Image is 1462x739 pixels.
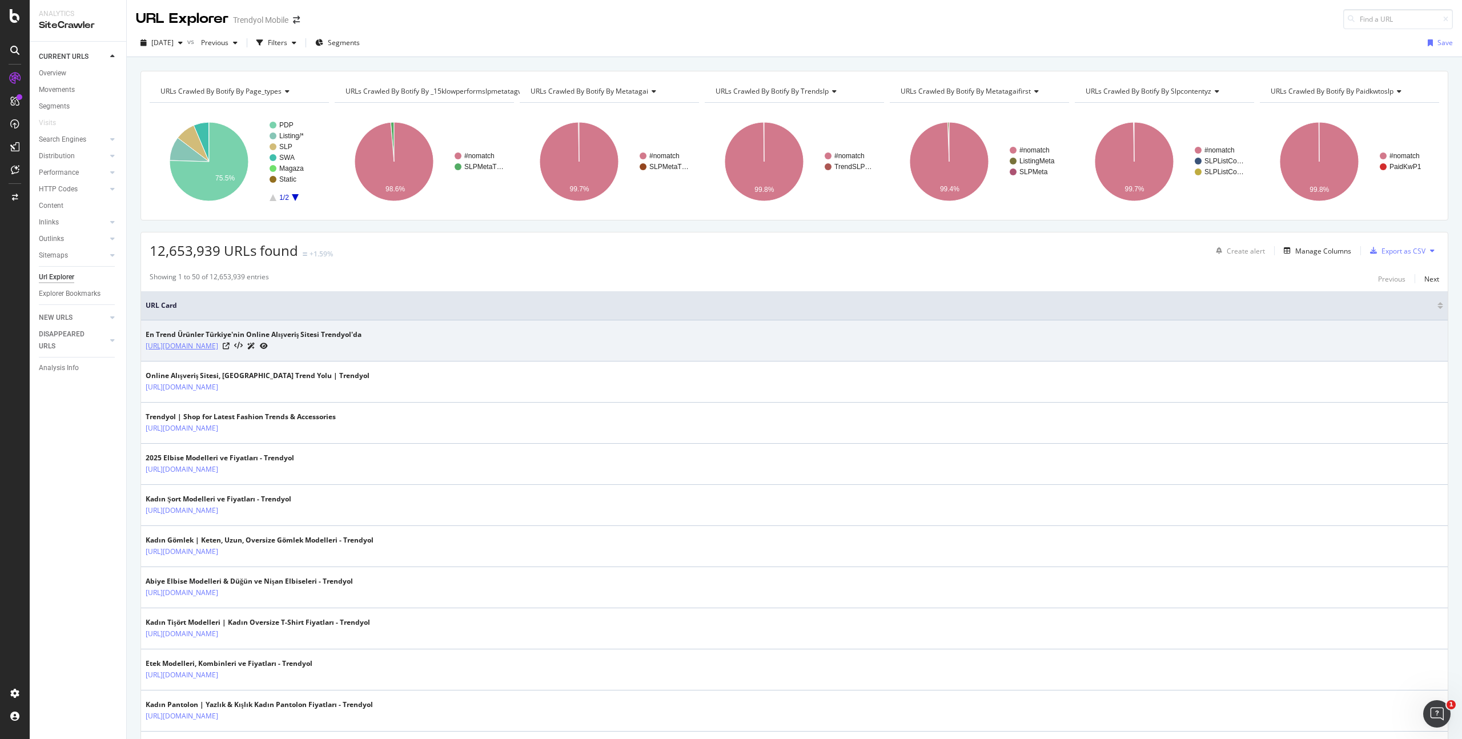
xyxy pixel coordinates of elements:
text: PaidKwP1 [1389,163,1421,171]
span: URLs Crawled By Botify By trendslp [716,86,829,96]
div: Etek Modelleri, Kombinleri ve Fiyatları - Trendyol [146,658,312,669]
span: 12,653,939 URLs found [150,241,298,260]
text: SLPMetaT… [464,163,504,171]
a: [URL][DOMAIN_NAME] [146,505,218,516]
text: SLPMetaT… [649,163,689,171]
a: Performance [39,167,107,179]
div: Segments [39,101,70,113]
div: 2025 Elbise Modelleri ve Fiyatları - Trendyol [146,453,294,463]
text: SWA [279,154,295,162]
svg: A chart. [1075,112,1254,211]
a: [URL][DOMAIN_NAME] [146,710,218,722]
button: Manage Columns [1279,244,1351,258]
span: URLs Crawled By Botify By paidkwtoslp [1271,86,1393,96]
a: Visits [39,117,67,129]
button: Export as CSV [1365,242,1425,260]
h4: URLs Crawled By Botify By trendslp [713,82,874,101]
text: #nomatch [1204,146,1235,154]
h4: URLs Crawled By Botify By paidkwtoslp [1268,82,1429,101]
button: [DATE] [136,34,187,52]
span: 1 [1447,700,1456,709]
input: Find a URL [1343,9,1453,29]
div: Trendyol Mobile [233,14,288,26]
button: Previous [1378,272,1405,286]
text: 99.7% [1124,185,1144,193]
a: HTTP Codes [39,183,107,195]
span: URL Card [146,300,1435,311]
svg: A chart. [520,112,699,211]
text: 99.7% [569,185,589,193]
span: URLs Crawled By Botify By metatagaifirst [901,86,1031,96]
div: arrow-right-arrow-left [293,16,300,24]
div: Trendyol | Shop for Latest Fashion Trends & Accessories [146,412,336,422]
a: Explorer Bookmarks [39,288,118,300]
a: Url Explorer [39,271,118,283]
h4: URLs Crawled By Botify By page_types [158,82,319,101]
iframe: Intercom live chat [1423,700,1451,728]
text: 75.5% [215,174,235,182]
div: Outlinks [39,233,64,245]
a: DISAPPEARED URLS [39,328,107,352]
div: Save [1437,38,1453,47]
button: Save [1423,34,1453,52]
div: Analysis Info [39,362,79,374]
text: 1/2 [279,194,289,202]
a: Distribution [39,150,107,162]
div: Movements [39,84,75,96]
button: Create alert [1211,242,1265,260]
h4: URLs Crawled By Botify By _15klowperformslpmetatagwai [343,82,546,101]
h4: URLs Crawled By Botify By metatagai [528,82,689,101]
div: CURRENT URLS [39,51,89,63]
text: SLPListCo… [1204,168,1244,176]
div: Distribution [39,150,75,162]
a: CURRENT URLS [39,51,107,63]
a: Analysis Info [39,362,118,374]
text: Static [279,175,296,183]
text: 98.6% [385,185,405,193]
span: URLs Crawled By Botify By metatagai [531,86,648,96]
svg: A chart. [335,112,514,211]
div: Url Explorer [39,271,74,283]
text: #nomatch [1019,146,1050,154]
div: Abiye Elbise Modelleri & Düğün ve Nişan Elbiseleri - Trendyol [146,576,353,587]
text: #nomatch [834,152,865,160]
a: Outlinks [39,233,107,245]
a: Overview [39,67,118,79]
text: #nomatch [1389,152,1420,160]
img: Equal [303,252,307,256]
text: Listing/* [279,132,304,140]
a: [URL][DOMAIN_NAME] [146,628,218,640]
span: Segments [328,38,360,47]
div: Search Engines [39,134,86,146]
svg: A chart. [705,112,884,211]
text: ListingMeta [1019,157,1055,165]
button: Previous [196,34,242,52]
div: Overview [39,67,66,79]
div: Explorer Bookmarks [39,288,101,300]
text: PDP [279,121,294,129]
h4: URLs Crawled By Botify By metatagaifirst [898,82,1059,101]
text: Magaza [279,164,304,172]
div: Visits [39,117,56,129]
a: Sitemaps [39,250,107,262]
a: Inlinks [39,216,107,228]
h4: URLs Crawled By Botify By slpcontentyz [1083,82,1244,101]
a: Segments [39,101,118,113]
div: Inlinks [39,216,59,228]
div: Manage Columns [1295,246,1351,256]
button: Next [1424,272,1439,286]
text: TrendSLP… [834,163,872,171]
span: URLs Crawled By Botify By page_types [160,86,282,96]
div: Showing 1 to 50 of 12,653,939 entries [150,272,269,286]
div: Kadın Pantolon | Yazlık & Kışlık Kadın Pantolon Fiyatları - Trendyol [146,700,373,710]
a: NEW URLS [39,312,107,324]
text: #nomatch [464,152,495,160]
button: View HTML Source [234,342,243,350]
svg: A chart. [150,112,329,211]
text: #nomatch [649,152,680,160]
a: Movements [39,84,118,96]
